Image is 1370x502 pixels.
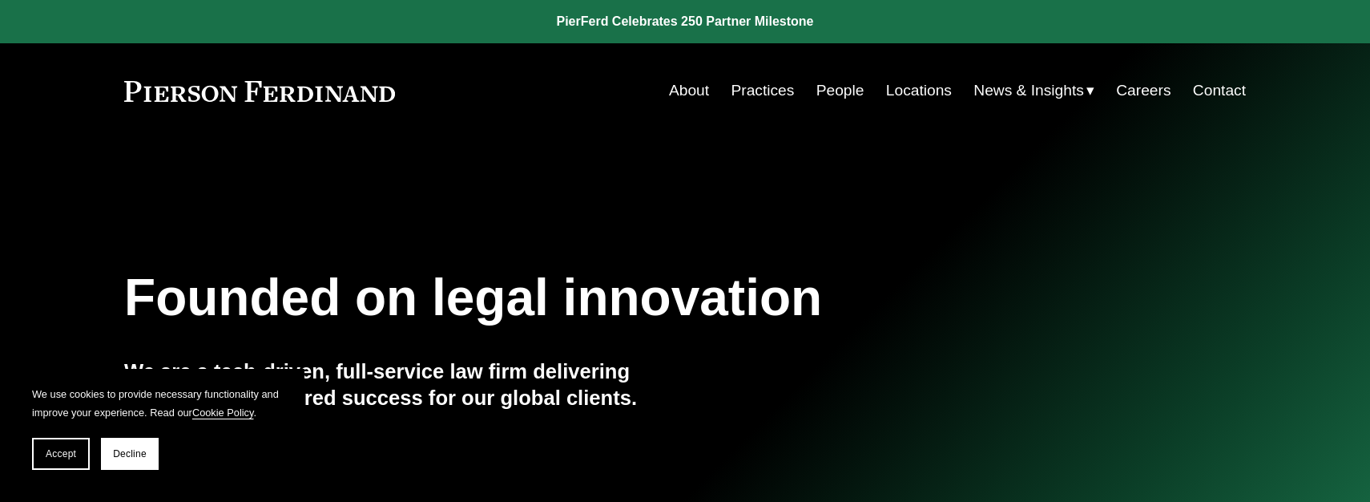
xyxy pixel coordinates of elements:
[16,369,304,486] section: Cookie banner
[124,358,685,411] h4: We are a tech-driven, full-service law firm delivering outcomes and shared success for our global...
[731,75,794,106] a: Practices
[32,385,288,422] p: We use cookies to provide necessary functionality and improve your experience. Read our .
[124,269,1059,327] h1: Founded on legal innovation
[1193,75,1246,106] a: Contact
[113,448,147,459] span: Decline
[192,407,254,419] a: Cookie Policy
[46,448,76,459] span: Accept
[101,438,159,470] button: Decline
[669,75,709,106] a: About
[886,75,952,106] a: Locations
[973,75,1094,106] a: folder dropdown
[816,75,864,106] a: People
[32,438,90,470] button: Accept
[1116,75,1171,106] a: Careers
[973,77,1084,105] span: News & Insights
